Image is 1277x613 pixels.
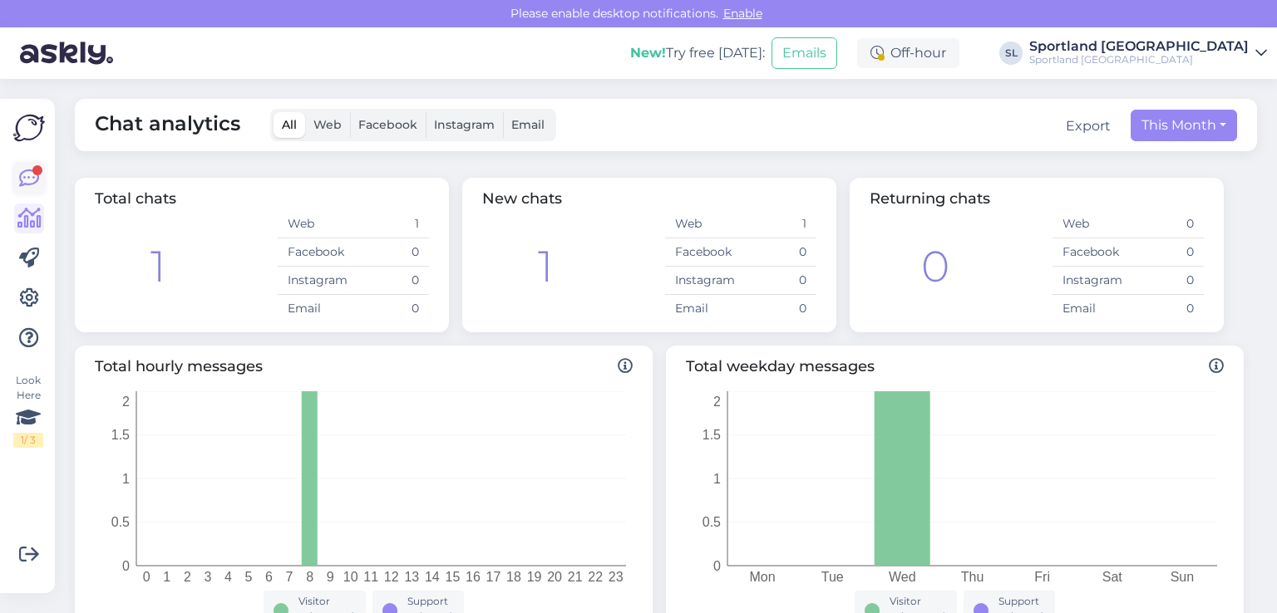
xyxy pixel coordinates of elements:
span: Returning chats [870,189,990,208]
span: Email [511,117,545,132]
tspan: 13 [404,570,419,584]
button: Export [1066,116,1111,136]
div: Visitor [890,594,947,609]
tspan: Sat [1102,570,1123,584]
span: All [282,117,297,132]
tspan: 23 [609,570,624,584]
td: 0 [1128,210,1204,238]
div: 1 / 3 [13,433,43,448]
span: Enable [718,6,767,21]
button: Emails [772,37,837,69]
td: Web [665,210,741,238]
tspan: 0.5 [703,515,721,529]
div: Sportland [GEOGRAPHIC_DATA] [1029,53,1249,66]
tspan: 9 [327,570,334,584]
span: Total weekday messages [686,356,1224,378]
div: Support [998,594,1045,609]
td: 0 [353,295,429,323]
td: 0 [1128,267,1204,295]
td: 1 [353,210,429,238]
tspan: 20 [547,570,562,584]
td: Web [278,210,353,238]
td: 0 [741,295,816,323]
tspan: Tue [821,570,844,584]
td: Facebook [665,238,741,267]
td: Instagram [278,267,353,295]
tspan: Sun [1171,570,1194,584]
div: Visitor [298,594,356,609]
tspan: Fri [1034,570,1050,584]
td: 0 [1128,238,1204,267]
a: Sportland [GEOGRAPHIC_DATA]Sportland [GEOGRAPHIC_DATA] [1029,40,1267,66]
div: Try free [DATE]: [630,43,765,63]
tspan: Mon [750,570,776,584]
tspan: 5 [245,570,253,584]
div: Sportland [GEOGRAPHIC_DATA] [1029,40,1249,53]
tspan: 4 [224,570,232,584]
tspan: 19 [527,570,542,584]
td: 0 [741,238,816,267]
tspan: 1 [713,472,721,486]
td: Instagram [665,267,741,295]
div: Look Here [13,373,43,448]
td: Email [1053,295,1128,323]
tspan: 0 [713,559,721,573]
td: Facebook [1053,238,1128,267]
img: Askly Logo [13,112,45,144]
tspan: Wed [889,570,916,584]
div: Support [407,594,454,609]
tspan: 12 [384,570,399,584]
div: Off-hour [857,38,959,68]
tspan: 1.5 [703,428,721,442]
b: New! [630,45,666,61]
tspan: 11 [363,570,378,584]
span: Chat analytics [95,109,240,141]
tspan: 6 [265,570,273,584]
tspan: 21 [568,570,583,584]
td: 0 [353,238,429,267]
tspan: 22 [588,570,603,584]
div: 1 [538,234,553,299]
span: Total hourly messages [95,356,633,378]
tspan: 3 [204,570,211,584]
td: 0 [353,267,429,295]
td: Web [1053,210,1128,238]
td: Email [278,295,353,323]
tspan: 16 [466,570,481,584]
td: 1 [741,210,816,238]
tspan: 1.5 [111,428,130,442]
div: SL [999,42,1023,65]
tspan: 7 [286,570,293,584]
tspan: 8 [306,570,313,584]
span: Instagram [434,117,495,132]
div: 1 [150,234,165,299]
tspan: 10 [343,570,358,584]
tspan: 2 [713,395,721,409]
tspan: 15 [445,570,460,584]
tspan: 18 [506,570,521,584]
tspan: 17 [486,570,501,584]
td: Instagram [1053,267,1128,295]
td: Facebook [278,238,353,267]
tspan: 2 [122,395,130,409]
td: 0 [1128,295,1204,323]
tspan: 0 [143,570,150,584]
span: Web [313,117,342,132]
tspan: 0.5 [111,515,130,529]
td: Email [665,295,741,323]
tspan: Thu [961,570,984,584]
tspan: 14 [425,570,440,584]
div: 0 [921,234,949,299]
tspan: 1 [122,472,130,486]
button: This Month [1131,110,1237,141]
span: New chats [482,189,562,208]
tspan: 0 [122,559,130,573]
td: 0 [741,267,816,295]
span: Facebook [358,117,417,132]
span: Total chats [95,189,176,208]
tspan: 1 [163,570,170,584]
tspan: 2 [184,570,191,584]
